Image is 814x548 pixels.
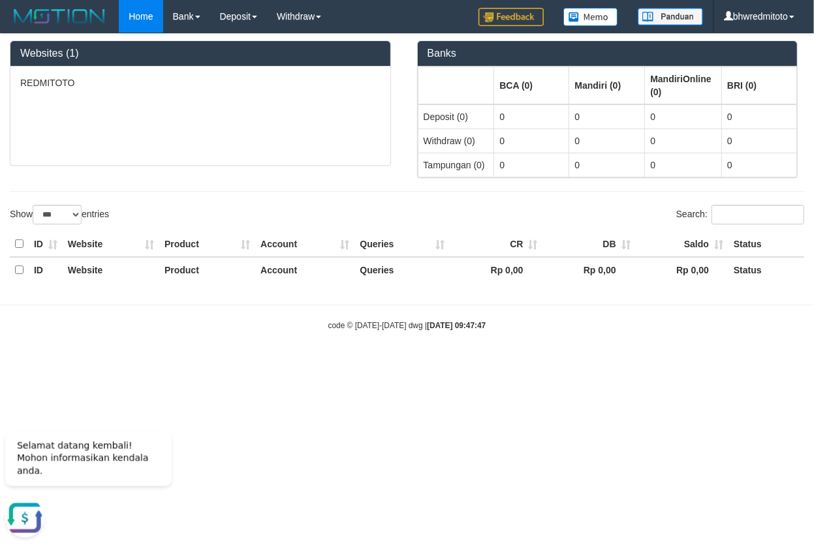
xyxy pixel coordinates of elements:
[20,76,381,89] p: REDMITOTO
[427,321,486,330] strong: [DATE] 09:47:47
[159,232,255,257] th: Product
[159,257,255,282] th: Product
[10,7,109,26] img: MOTION_logo.png
[418,153,494,177] td: Tampungan (0)
[450,257,542,282] th: Rp 0,00
[354,257,450,282] th: Queries
[543,257,636,282] th: Rp 0,00
[354,232,450,257] th: Queries
[255,232,354,257] th: Account
[645,153,722,177] td: 0
[418,104,494,129] td: Deposit (0)
[676,205,804,224] label: Search:
[569,67,645,104] th: Group: activate to sort column ascending
[569,153,645,177] td: 0
[728,232,804,257] th: Status
[636,257,728,282] th: Rp 0,00
[494,104,569,129] td: 0
[645,67,722,104] th: Group: activate to sort column ascending
[494,67,569,104] th: Group: activate to sort column ascending
[63,232,159,257] th: Website
[728,257,804,282] th: Status
[712,205,804,224] input: Search:
[20,48,381,59] h3: Websites (1)
[478,8,544,26] img: Feedback.jpg
[638,8,703,25] img: panduan.png
[17,20,148,55] span: Selamat datang kembali! Mohon informasikan kendala anda.
[645,129,722,153] td: 0
[29,257,63,282] th: ID
[722,153,797,177] td: 0
[722,104,797,129] td: 0
[428,48,788,59] h3: Banks
[645,104,722,129] td: 0
[543,232,636,257] th: DB
[722,67,797,104] th: Group: activate to sort column ascending
[569,129,645,153] td: 0
[494,129,569,153] td: 0
[5,78,44,117] button: Open LiveChat chat widget
[450,232,542,257] th: CR
[33,205,82,224] select: Showentries
[722,129,797,153] td: 0
[418,67,494,104] th: Group: activate to sort column ascending
[569,104,645,129] td: 0
[10,205,109,224] label: Show entries
[494,153,569,177] td: 0
[328,321,486,330] small: code © [DATE]-[DATE] dwg |
[29,232,63,257] th: ID
[563,8,618,26] img: Button%20Memo.svg
[255,257,354,282] th: Account
[418,129,494,153] td: Withdraw (0)
[63,257,159,282] th: Website
[636,232,728,257] th: Saldo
